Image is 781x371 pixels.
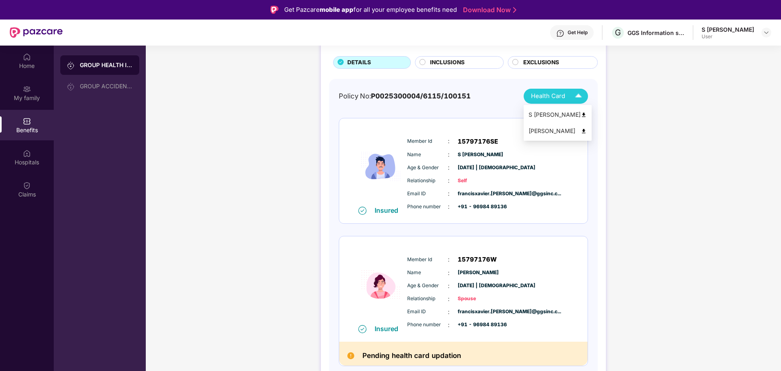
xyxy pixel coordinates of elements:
[458,177,498,185] span: Self
[524,89,588,104] button: Health Card
[571,89,586,103] img: Icuh8uwCUCF+XjCZyLQsAKiDCM9HiE6CMYmKQaPGkZKaA32CAAACiQcFBJY0IsAAAAASUVORK5CYII=
[10,27,63,38] img: New Pazcare Logo
[80,61,133,69] div: GROUP HEALTH INSURANCE
[80,83,133,89] div: GROUP ACCIDENTAL INSURANCE
[448,308,450,316] span: :
[463,6,514,14] a: Download Now
[448,137,450,146] span: :
[23,85,31,93] img: svg+xml;base64,PHN2ZyB3aWR0aD0iMjAiIGhlaWdodD0iMjAiIHZpZXdCb3g9IjAgMCAyMCAyMCIgZmlsbD0ibm9uZSIgeG...
[375,325,403,333] div: Insured
[458,308,498,316] span: francisxavier.[PERSON_NAME]@ggsinc.c...
[556,29,564,37] img: svg+xml;base64,PHN2ZyBpZD0iSGVscC0zMngzMiIgeG1sbnM9Imh0dHA6Ly93d3cudzMub3JnLzIwMDAvc3ZnIiB3aWR0aD...
[362,350,461,362] h2: Pending health card updation
[529,110,587,119] div: S [PERSON_NAME]
[358,207,366,215] img: svg+xml;base64,PHN2ZyB4bWxucz0iaHR0cDovL3d3dy53My5vcmcvMjAwMC9zdmciIHdpZHRoPSIxNiIgaGVpZ2h0PSIxNi...
[458,164,498,172] span: [DATE] | [DEMOGRAPHIC_DATA]
[407,137,448,145] span: Member Id
[458,203,498,211] span: +91 - 96984 89136
[529,127,587,135] div: [PERSON_NAME]
[407,269,448,277] span: Name
[458,295,498,303] span: Spouse
[627,29,684,37] div: GGS Information services private limited
[448,163,450,172] span: :
[23,53,31,61] img: svg+xml;base64,PHN2ZyBpZD0iSG9tZSIgeG1sbnM9Imh0dHA6Ly93d3cudzMub3JnLzIwMDAvc3ZnIiB3aWR0aD0iMjAiIG...
[375,206,403,214] div: Insured
[448,282,450,290] span: :
[407,151,448,159] span: Name
[270,6,279,14] img: Logo
[407,282,448,290] span: Age & Gender
[407,308,448,316] span: Email ID
[702,33,754,40] div: User
[356,127,405,206] img: icon
[23,117,31,125] img: svg+xml;base64,PHN2ZyBpZD0iQmVuZWZpdHMiIHhtbG5zPSJodHRwOi8vd3d3LnczLm9yZy8yMDAwL3N2ZyIgd2lkdGg9Ij...
[458,255,497,264] span: 15797176W
[448,295,450,303] span: :
[615,28,621,37] span: G
[581,128,587,134] img: svg+xml;base64,PHN2ZyB4bWxucz0iaHR0cDovL3d3dy53My5vcmcvMjAwMC9zdmciIHdpZHRoPSI0OCIgaGVpZ2h0PSI0OC...
[284,5,457,15] div: Get Pazcare for all your employee benefits need
[407,177,448,185] span: Relationship
[448,202,450,211] span: :
[448,321,450,330] span: :
[347,352,354,359] img: Pending
[458,269,498,277] span: [PERSON_NAME]
[358,325,366,333] img: svg+xml;base64,PHN2ZyB4bWxucz0iaHR0cDovL3d3dy53My5vcmcvMjAwMC9zdmciIHdpZHRoPSIxNiIgaGVpZ2h0PSIxNi...
[448,255,450,264] span: :
[458,282,498,290] span: [DATE] | [DEMOGRAPHIC_DATA]
[458,190,498,198] span: francisxavier.[PERSON_NAME]@ggsinc.c...
[67,61,75,70] img: svg+xml;base64,PHN2ZyB3aWR0aD0iMjAiIGhlaWdodD0iMjAiIHZpZXdCb3g9IjAgMCAyMCAyMCIgZmlsbD0ibm9uZSIgeG...
[448,176,450,185] span: :
[407,164,448,172] span: Age & Gender
[448,268,450,277] span: :
[407,256,448,264] span: Member Id
[458,151,498,159] span: S [PERSON_NAME]
[23,149,31,157] img: svg+xml;base64,PHN2ZyBpZD0iSG9zcGl0YWxzIiB4bWxucz0iaHR0cDovL3d3dy53My5vcmcvMjAwMC9zdmciIHdpZHRoPS...
[581,112,587,118] img: svg+xml;base64,PHN2ZyB4bWxucz0iaHR0cDovL3d3dy53My5vcmcvMjAwMC9zdmciIHdpZHRoPSI0OCIgaGVpZ2h0PSI0OC...
[430,58,465,67] span: INCLUSIONS
[371,92,471,100] span: P0025300004/6115/100151
[458,321,498,329] span: +91 - 96984 89136
[513,6,516,14] img: Stroke
[67,83,75,91] img: svg+xml;base64,PHN2ZyB3aWR0aD0iMjAiIGhlaWdodD0iMjAiIHZpZXdCb3g9IjAgMCAyMCAyMCIgZmlsbD0ibm9uZSIgeG...
[407,203,448,211] span: Phone number
[568,29,588,36] div: Get Help
[523,58,559,67] span: EXCLUSIONS
[407,295,448,303] span: Relationship
[356,245,405,324] img: icon
[448,150,450,159] span: :
[531,92,565,101] span: Health Card
[407,190,448,198] span: Email ID
[702,26,754,33] div: S [PERSON_NAME]
[347,58,371,67] span: DETAILS
[763,29,770,36] img: svg+xml;base64,PHN2ZyBpZD0iRHJvcGRvd24tMzJ4MzIiIHhtbG5zPSJodHRwOi8vd3d3LnczLm9yZy8yMDAwL3N2ZyIgd2...
[339,91,471,101] div: Policy No:
[23,181,31,190] img: svg+xml;base64,PHN2ZyBpZD0iQ2xhaW0iIHhtbG5zPSJodHRwOi8vd3d3LnczLm9yZy8yMDAwL3N2ZyIgd2lkdGg9IjIwIi...
[407,321,448,329] span: Phone number
[458,137,498,146] span: 15797176SE
[448,189,450,198] span: :
[320,6,353,13] strong: mobile app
